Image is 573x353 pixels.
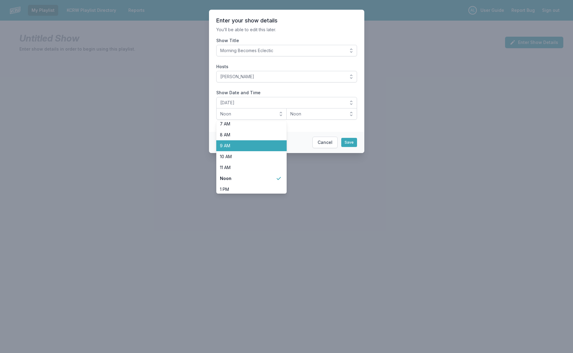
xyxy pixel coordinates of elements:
[220,121,276,127] span: 7 AM
[216,17,357,24] header: Enter your show details
[216,108,287,120] button: Noon
[216,38,357,44] label: Show Title
[216,45,357,56] button: Morning Becomes Eclectic
[220,111,275,117] span: Noon
[216,71,357,82] button: [PERSON_NAME]
[286,108,357,120] button: Noon
[216,90,261,96] legend: Show Date and Time
[216,27,357,33] p: You’ll be able to edit this later.
[220,143,276,149] span: 9 AM
[220,154,276,160] span: 10 AM
[220,165,276,171] span: 11 AM
[220,74,345,80] span: [PERSON_NAME]
[220,100,345,106] span: [DATE]
[216,97,357,108] button: [DATE]
[341,138,357,147] button: Save
[312,137,338,148] button: Cancel
[220,175,276,181] span: Noon
[216,64,357,70] label: Hosts
[290,111,345,117] span: Noon
[220,48,345,54] span: Morning Becomes Eclectic
[220,132,276,138] span: 8 AM
[220,186,276,192] span: 1 PM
